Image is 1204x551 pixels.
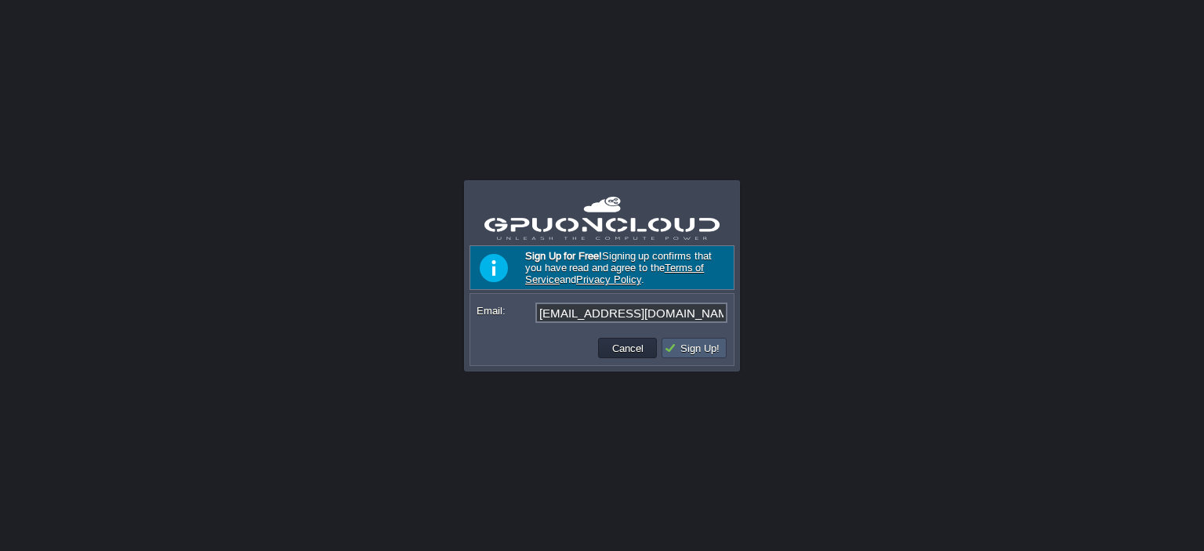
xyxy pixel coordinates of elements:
label: Email: [477,303,534,319]
a: Privacy Policy [576,274,641,285]
button: Sign Up! [664,341,724,355]
img: GPUonCLOUD [484,197,720,240]
b: Sign Up for Free! [525,250,602,262]
a: Terms of Service [525,262,704,285]
button: Cancel [607,341,648,355]
div: Signing up confirms that you have read and agree to the and . [470,245,734,290]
